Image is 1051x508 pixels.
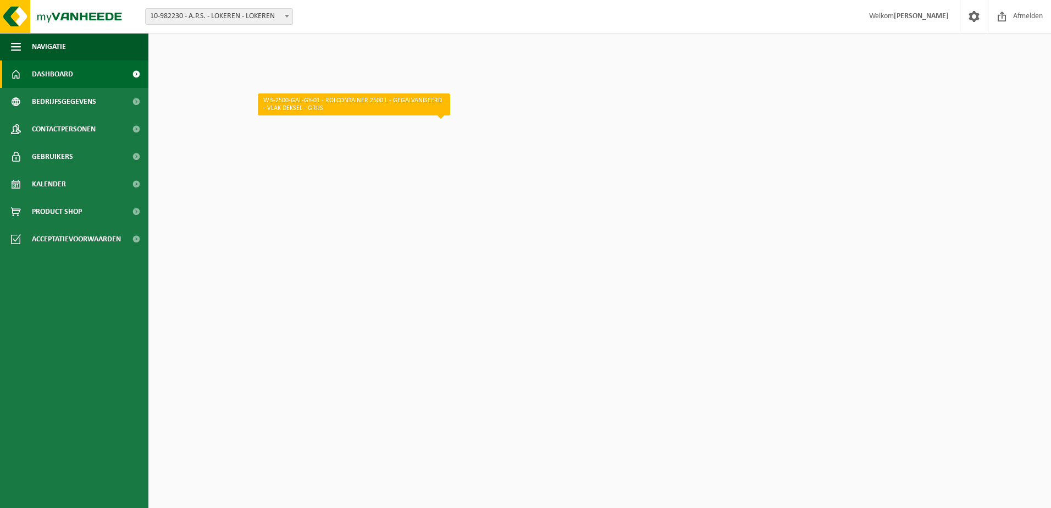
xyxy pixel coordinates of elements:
[32,143,73,170] span: Gebruikers
[32,60,73,88] span: Dashboard
[32,33,66,60] span: Navigatie
[146,9,292,24] span: 10-982230 - A.P.S. - LOKEREN - LOKEREN
[32,88,96,115] span: Bedrijfsgegevens
[32,225,121,253] span: Acceptatievoorwaarden
[32,170,66,198] span: Kalender
[145,8,293,25] span: 10-982230 - A.P.S. - LOKEREN - LOKEREN
[32,198,82,225] span: Product Shop
[894,12,949,20] strong: [PERSON_NAME]
[32,115,96,143] span: Contactpersonen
